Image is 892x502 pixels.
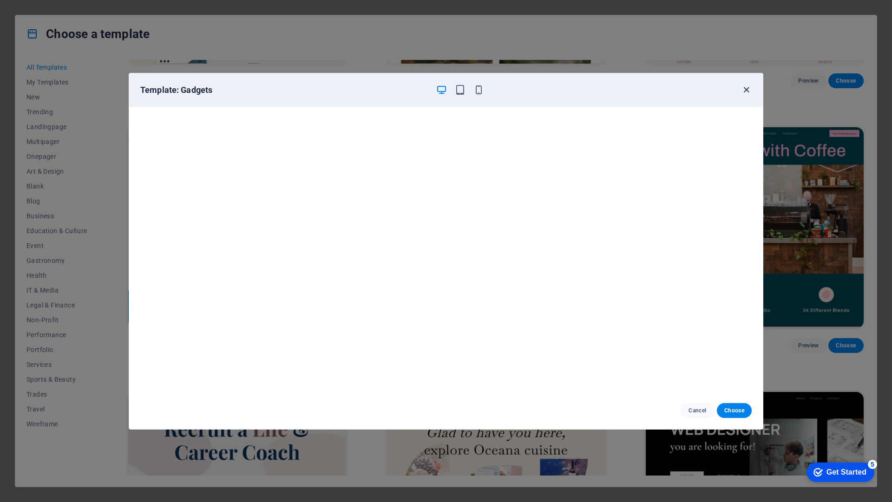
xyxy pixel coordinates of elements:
[688,407,708,414] span: Cancel
[717,403,752,418] button: Choose
[69,2,78,11] div: 5
[724,407,744,414] span: Choose
[27,10,67,19] div: Get Started
[680,403,715,418] button: Cancel
[140,85,428,96] h6: Template: Gadgets
[7,5,75,24] div: Get Started 5 items remaining, 0% complete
